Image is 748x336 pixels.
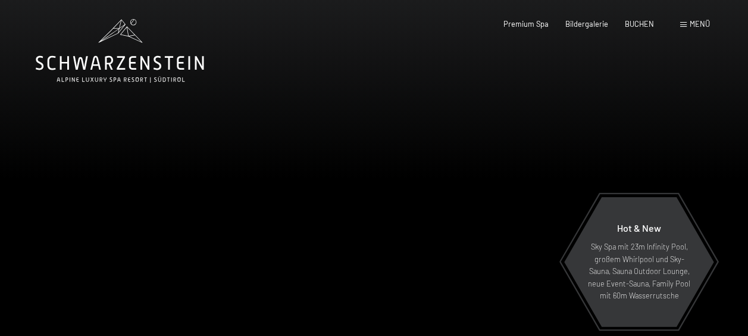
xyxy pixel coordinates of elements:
[587,241,691,301] p: Sky Spa mit 23m Infinity Pool, großem Whirlpool und Sky-Sauna, Sauna Outdoor Lounge, neue Event-S...
[690,19,710,29] span: Menü
[565,19,608,29] a: Bildergalerie
[503,19,549,29] a: Premium Spa
[564,197,715,328] a: Hot & New Sky Spa mit 23m Infinity Pool, großem Whirlpool und Sky-Sauna, Sauna Outdoor Lounge, ne...
[617,222,661,234] span: Hot & New
[625,19,654,29] a: BUCHEN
